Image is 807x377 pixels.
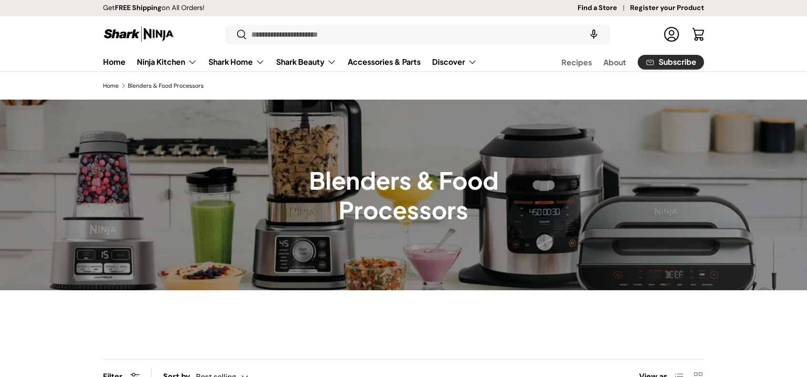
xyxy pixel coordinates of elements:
[103,3,205,13] p: Get on All Orders!
[659,58,696,66] span: Subscribe
[103,83,119,89] a: Home
[103,82,704,90] nav: Breadcrumbs
[103,52,125,71] a: Home
[128,83,204,89] a: Blenders & Food Processors
[253,165,554,224] h1: Blenders & Food Processors
[426,52,483,71] summary: Discover
[432,52,477,71] a: Discover
[270,52,342,71] summary: Shark Beauty
[348,52,421,71] a: Accessories & Parts
[638,55,704,70] a: Subscribe
[203,52,270,71] summary: Shark Home
[538,52,704,71] nav: Secondary
[579,24,609,45] speech-search-button: Search by voice
[578,3,630,13] a: Find a Store
[103,52,477,71] nav: Primary
[131,52,203,71] summary: Ninja Kitchen
[630,3,704,13] a: Register your Product
[137,52,197,71] a: Ninja Kitchen
[603,53,626,71] a: About
[276,52,336,71] a: Shark Beauty
[561,53,592,71] a: Recipes
[103,25,175,43] img: Shark Ninja Philippines
[115,3,162,12] strong: FREE Shipping
[208,52,265,71] a: Shark Home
